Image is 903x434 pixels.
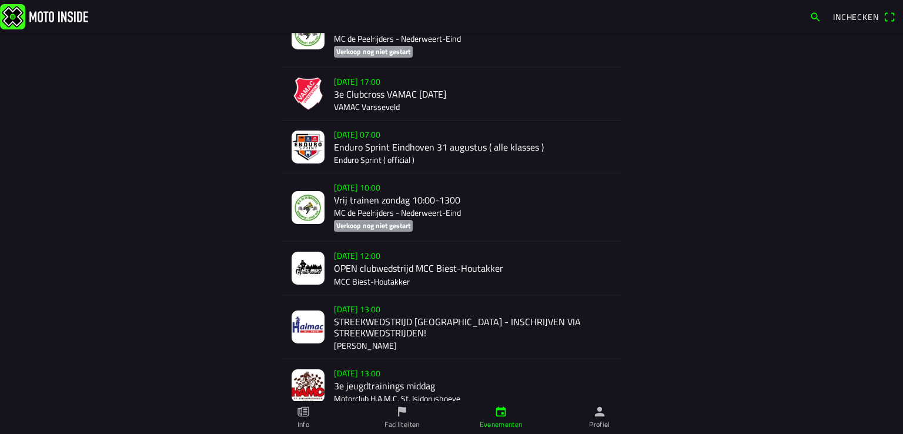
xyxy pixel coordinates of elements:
[282,359,621,412] a: [DATE] 13:003e jeugdtrainings middagMotorclub H.A.M.C. St. Isidorushoeve
[282,242,621,295] a: [DATE] 12:00OPEN clubwedstrijd MCC Biest-HoutakkerMCC Biest-Houtakker
[384,419,419,430] ion-label: Faciliteiten
[480,419,523,430] ion-label: Evenementen
[292,252,325,285] img: ln5vh1jYKP1zZt04sAJrH4XpnbxKpO6lMUbCIFO8.jpg
[297,405,310,418] ion-icon: paper
[292,191,325,224] img: V2K3oevMBGF7WjNhgUkIezFLPwkwapaIu5gWaqL2.jpg
[282,295,621,359] a: [DATE] 13:00STREEKWEDSTRIJD [GEOGRAPHIC_DATA] - INSCHRIJVEN VIA STREEKWEDSTRIJDEN![PERSON_NAME]
[804,6,827,26] a: search
[396,405,409,418] ion-icon: flag
[282,68,621,121] a: [DATE] 17:003e Clubcross VAMAC [DATE]VAMAC Varsseveld
[292,131,325,163] img: iZXpISycrn4nIPKnmRzSWSSW2N0fRtdDKPlJvxpn.jpg
[297,419,309,430] ion-label: Info
[292,77,325,110] img: CCAXbl18p4nrCoQ33L9AzGusjRph3qgRQ9xPNtvu.png
[282,173,621,242] a: [DATE] 10:00Vrij trainen zondag 10:00-1300MC de Peelrijders - Nederweert-EindVerkoop nog niet ges...
[292,311,325,343] img: lIi8TNAAqHcHkSkM4FLnWFRZNSzQoieEBZZAxkti.jpeg
[282,121,621,173] a: [DATE] 07:00Enduro Sprint Eindhoven 31 augustus ( alle klasses )Enduro Sprint ( official )
[494,405,507,418] ion-icon: calendar
[589,419,610,430] ion-label: Profiel
[593,405,606,418] ion-icon: person
[292,369,325,402] img: ia8AkugprOSclXdcDanHFTnKAijVVPYKKWl1brJ3.jpg
[833,11,879,23] span: Inchecken
[827,6,901,26] a: Incheckenqr scanner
